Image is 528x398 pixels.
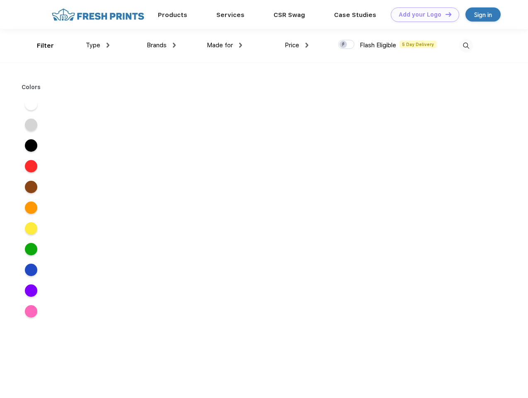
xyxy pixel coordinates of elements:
img: DT [446,12,451,17]
div: Colors [15,83,47,92]
div: Filter [37,41,54,51]
span: Flash Eligible [360,41,396,49]
span: Brands [147,41,167,49]
img: dropdown.png [173,43,176,48]
span: Type [86,41,100,49]
img: desktop_search.svg [459,39,473,53]
a: Sign in [465,7,501,22]
span: Price [285,41,299,49]
span: Made for [207,41,233,49]
img: dropdown.png [239,43,242,48]
img: dropdown.png [107,43,109,48]
div: Sign in [474,10,492,19]
span: 5 Day Delivery [400,41,436,48]
a: Products [158,11,187,19]
img: dropdown.png [305,43,308,48]
div: Add your Logo [399,11,441,18]
img: fo%20logo%202.webp [49,7,147,22]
